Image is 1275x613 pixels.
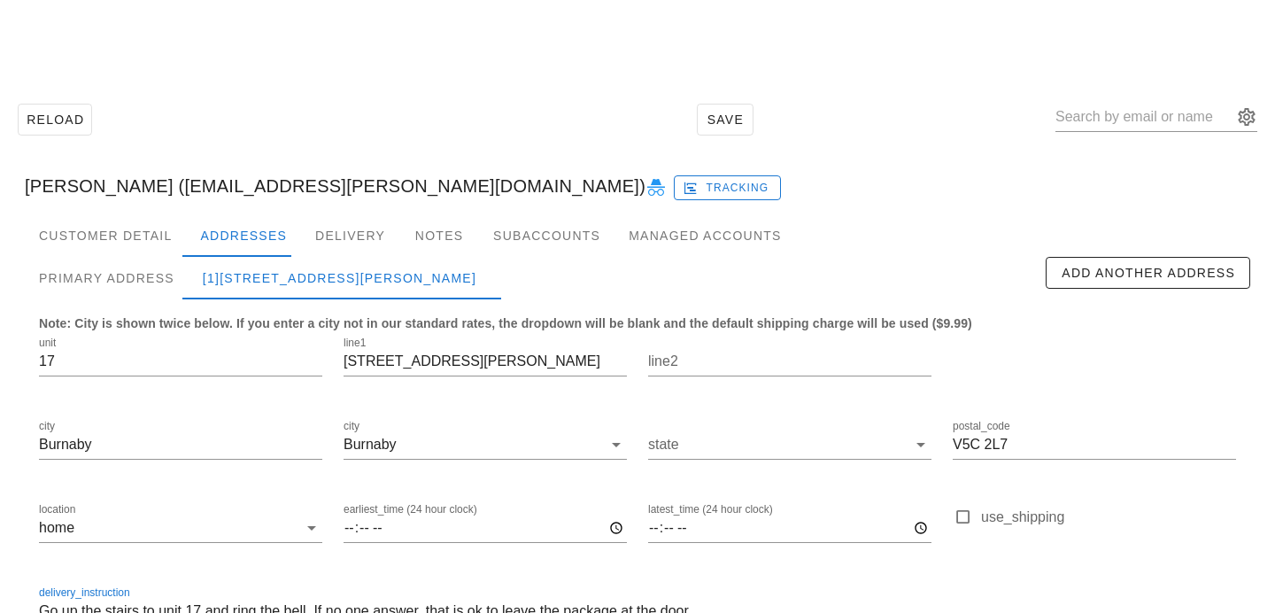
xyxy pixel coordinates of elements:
[648,503,773,516] label: latest_time (24 hour clock)
[479,214,614,257] div: Subaccounts
[39,316,972,330] b: Note: City is shown twice below. If you enter a city not in our standard rates, the dropdown will...
[39,420,55,433] label: city
[344,503,477,516] label: earliest_time (24 hour clock)
[39,520,74,536] div: home
[11,158,1264,214] div: [PERSON_NAME] ([EMAIL_ADDRESS][PERSON_NAME][DOMAIN_NAME])
[686,180,769,196] span: Tracking
[344,420,359,433] label: city
[1236,106,1257,128] button: appended action
[26,113,84,127] span: Reload
[344,431,627,459] div: cityBurnaby
[697,104,753,136] button: Save
[39,337,56,350] label: unit
[674,172,781,200] a: Tracking
[981,508,1236,526] label: use_shipping
[301,214,399,257] div: Delivery
[1055,103,1232,131] input: Search by email or name
[25,214,186,257] div: Customer Detail
[953,420,1010,433] label: postal_code
[186,214,301,257] div: Addresses
[39,586,130,600] label: delivery_instruction
[344,437,397,453] div: Burnaby
[39,514,322,542] div: locationhome
[18,104,92,136] button: Reload
[1046,257,1250,289] button: Add Another Address
[39,503,75,516] label: location
[648,431,931,459] div: state
[674,175,781,200] button: Tracking
[25,257,189,299] div: Primary Address
[1061,266,1235,280] span: Add Another Address
[399,214,479,257] div: Notes
[705,113,746,127] span: Save
[344,337,366,350] label: line1
[189,257,491,299] div: [1][STREET_ADDRESS][PERSON_NAME]
[614,214,795,257] div: Managed Accounts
